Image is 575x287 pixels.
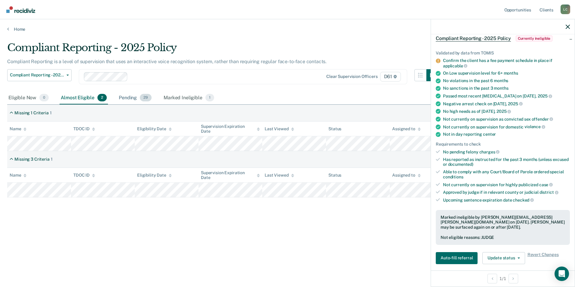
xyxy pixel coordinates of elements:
[513,198,534,202] span: checked
[494,78,508,83] span: months
[73,126,95,131] div: TDOC ID
[137,173,172,178] div: Eligibility Date
[443,197,570,203] div: Upcoming sentence expiration date
[436,35,511,42] span: Compliant Reporting - 2025 Policy
[443,149,570,155] div: No pending felony
[443,174,463,179] span: conditions
[555,267,569,281] div: Open Intercom Messenger
[538,94,552,98] span: 2025
[482,252,525,264] button: Update status
[443,190,570,195] div: Approved by judge if in relevant county or judicial
[201,170,260,181] div: Supervision Expiration Date
[392,126,420,131] div: Assigned to
[118,91,153,105] div: Pending
[328,173,341,178] div: Status
[7,26,568,32] a: Home
[436,252,480,264] a: Navigate to form link
[443,78,570,83] div: No violations in the past 6
[39,94,49,102] span: 0
[265,126,294,131] div: Last Viewed
[97,94,107,102] span: 2
[140,94,152,102] span: 29
[10,173,26,178] div: Name
[532,117,553,122] span: offender
[60,91,108,105] div: Almost Eligible
[441,235,565,240] div: Not eligible reasons: JUDGE
[431,29,575,48] div: Compliant Reporting - 2025 PolicyCurrently ineligible
[479,150,500,154] span: charges
[436,142,570,147] div: Requirements to check
[380,72,401,82] span: D61
[14,110,48,116] div: Missing 1 Criteria
[448,162,473,167] span: documented)
[497,109,511,114] span: 2025
[7,42,438,59] div: Compliant Reporting - 2025 Policy
[443,169,570,180] div: Able to comply with any Court/Board of Parole ordered special
[494,86,508,91] span: months
[524,124,545,129] span: violence
[10,73,64,78] span: Compliant Reporting - 2025 Policy
[509,274,518,283] button: Next Opportunity
[483,132,496,137] span: center
[443,132,570,137] div: Not in day reporting
[6,6,35,13] img: Recidiviz
[561,5,570,14] div: L C
[443,116,570,122] div: Not currently on supervision as convicted sex
[527,252,559,264] span: Revert Changes
[540,190,558,195] span: district
[14,157,49,162] div: Missing 3 Criteria
[10,126,26,131] div: Name
[50,110,52,116] div: 1
[443,182,570,187] div: Not currently on supervision for highly publicized
[201,124,260,134] div: Supervision Expiration Date
[504,71,518,76] span: months
[443,71,570,76] div: On Low supervision level for 6+
[508,101,522,106] span: 2025
[265,173,294,178] div: Last Viewed
[7,91,50,105] div: Eligible Now
[328,126,341,131] div: Status
[443,93,570,99] div: Passed most recent [MEDICAL_DATA] on [DATE],
[443,157,570,167] div: Has reported as instructed for the past 3 months (unless excused or
[431,270,575,286] div: 1 / 1
[436,51,570,56] div: Validated by data from TOMIS
[487,274,497,283] button: Previous Opportunity
[7,59,327,64] p: Compliant Reporting is a level of supervision that uses an interactive voice recognition system, ...
[51,157,53,162] div: 1
[443,109,570,114] div: No high needs as of [DATE],
[436,252,478,264] button: Auto-fill referral
[137,126,172,131] div: Eligibility Date
[326,74,377,79] div: Clear supervision officers
[205,94,214,102] span: 1
[516,35,553,42] span: Currently ineligible
[443,86,570,91] div: No sanctions in the past 3
[443,124,570,130] div: Not currently on supervision for domestic
[443,101,570,106] div: Negative arrest check on [DATE],
[443,58,570,68] div: Confirm the client has a fee payment schedule in place if applicable
[392,173,420,178] div: Assigned to
[73,173,95,178] div: TDOC ID
[561,5,570,14] button: Profile dropdown button
[539,182,553,187] span: case
[441,215,565,230] div: Marked ineligible by [PERSON_NAME][EMAIL_ADDRESS][PERSON_NAME][DOMAIN_NAME] on [DATE]. [PERSON_NA...
[162,91,215,105] div: Marked Ineligible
